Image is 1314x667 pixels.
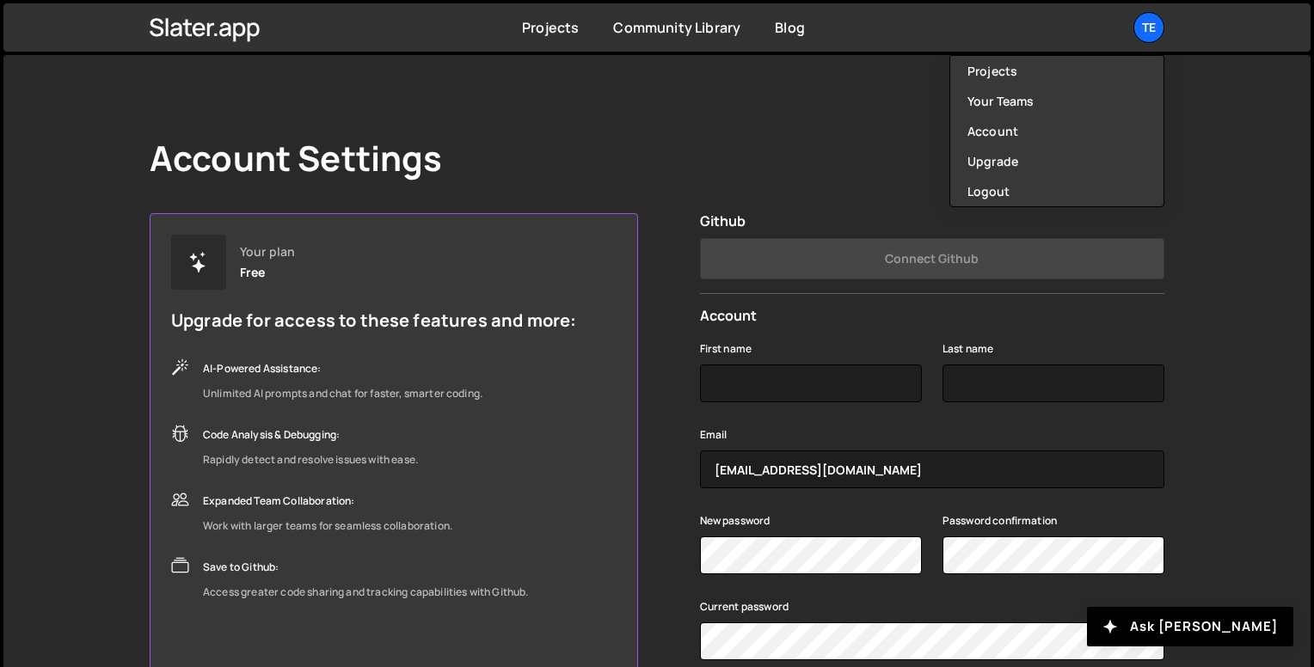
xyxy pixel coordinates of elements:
label: Email [700,426,728,444]
a: Your Teams [950,86,1164,116]
div: Rapidly detect and resolve issues with ease. [203,450,418,470]
div: Expanded Team Collaboration: [203,491,452,511]
div: Access greater code sharing and tracking capabilities with Github. [203,582,529,603]
button: Ask [PERSON_NAME] [1087,607,1293,646]
label: New password [700,512,771,529]
h2: Github [700,213,1165,229]
h5: Upgrade for access to these features and more: [171,310,576,331]
a: Account [950,116,1164,146]
label: First name [700,340,752,358]
button: Logout [950,176,1164,206]
a: Projects [950,56,1164,86]
div: Work with larger teams for seamless collaboration. [203,516,452,536]
button: Connect Github [700,238,1165,279]
h2: Account [700,308,1165,324]
div: Code Analysis & Debugging: [203,425,418,445]
h1: Account Settings [150,138,443,179]
a: Upgrade [950,146,1164,176]
label: Password confirmation [943,512,1057,529]
a: Projects [522,18,579,37]
div: AI-Powered Assistance: [203,358,482,379]
label: Current password [700,598,789,615]
div: Save to Github: [203,557,529,578]
a: Blog [775,18,805,37]
div: Unlimited AI prompts and chat for faster, smarter coding. [203,383,482,404]
a: Community Library [613,18,740,37]
a: te [1133,12,1164,43]
label: Last name [943,340,993,358]
div: Free [240,266,266,279]
div: Your plan [240,245,295,259]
